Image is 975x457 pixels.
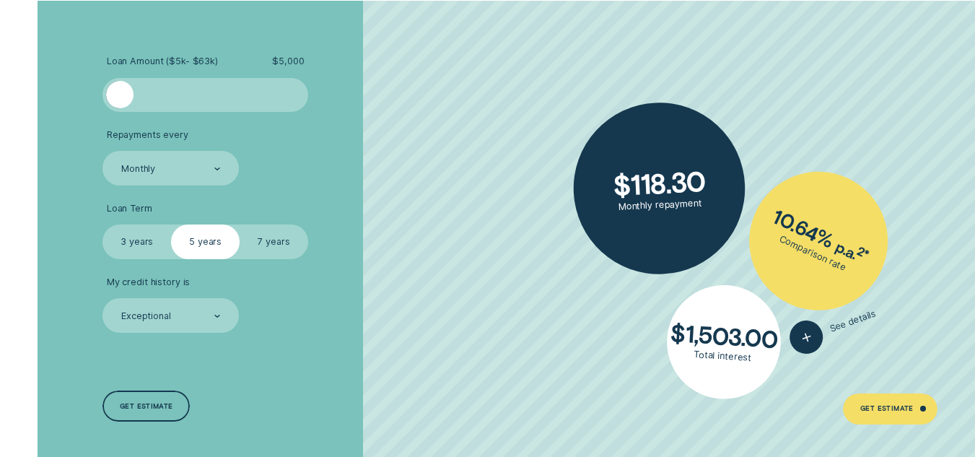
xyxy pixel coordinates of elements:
span: Loan Amount ( $5k - $63k ) [107,56,218,67]
label: 3 years [102,225,171,258]
span: See details [828,308,878,334]
label: 7 years [240,225,308,258]
span: Repayments every [107,129,188,141]
a: Get estimate [102,391,190,422]
div: Monthly [121,163,155,175]
span: My credit history is [107,277,190,288]
label: 5 years [171,225,240,258]
span: $ 5,000 [272,56,304,67]
button: See details [785,297,881,359]
a: Get Estimate [843,393,937,425]
div: Exceptional [121,310,171,322]
span: Loan Term [107,203,152,214]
